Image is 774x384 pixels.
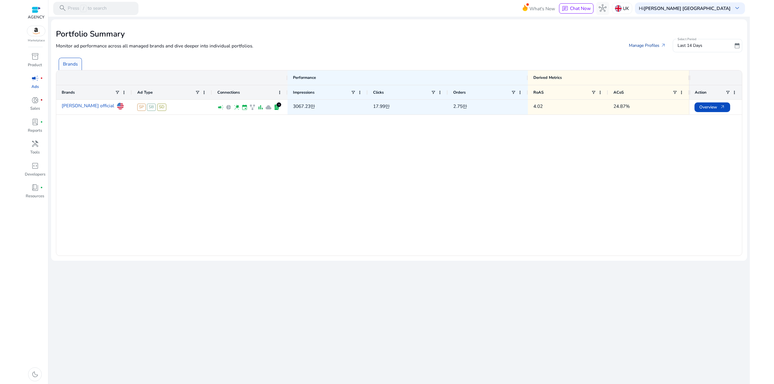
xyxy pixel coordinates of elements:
[694,102,730,112] button: Overviewarrow_outward
[217,104,224,111] span: campaign
[599,4,607,12] span: hub
[62,90,75,95] span: Brands
[734,42,740,49] span: date_range
[137,90,153,95] span: Ad Type
[720,105,725,110] span: arrow_outward
[28,15,44,21] p: AGENCY
[56,42,253,49] p: Monitor ad performance across all managed brands and dive deeper into individual portfolios.
[31,96,39,104] span: donut_small
[31,162,39,170] span: code_blocks
[225,104,232,111] span: pie_chart
[533,100,543,112] p: 4.02
[613,90,624,95] span: ACoS
[31,370,39,378] span: dark_mode
[59,4,67,12] span: search
[63,60,78,67] p: Brands
[733,4,741,12] span: keyboard_arrow_down
[62,100,114,112] a: [PERSON_NAME] official
[40,121,43,124] span: fiber_manual_record
[293,75,316,80] span: Performance
[27,26,45,36] img: amazon.svg
[31,140,39,148] span: handyman
[257,104,264,111] span: bar_chart
[644,5,730,11] b: [PERSON_NAME] [GEOGRAPHIC_DATA]
[147,104,156,111] span: SB
[31,184,39,192] span: book_4
[533,75,562,80] span: Derived Metrics
[453,100,467,112] p: 2.75만
[570,5,591,11] span: Chat Now
[157,104,166,111] span: SD
[695,90,707,95] span: Action
[453,90,466,95] span: Orders
[24,139,46,160] a: handymanTools
[24,73,46,95] a: campaignfiber_manual_recordAds
[30,150,40,156] p: Tools
[80,5,86,12] span: /
[40,77,43,80] span: fiber_manual_record
[241,104,248,111] span: event
[40,99,43,102] span: fiber_manual_record
[28,38,45,43] p: Marketplace
[596,2,610,15] button: hub
[56,29,742,39] h2: Portfolio Summary
[30,106,40,112] p: Sales
[265,104,272,111] span: cloud
[25,172,45,178] p: Developers
[373,100,390,112] p: 17.99만
[137,104,146,111] span: SP
[273,104,280,111] span: lab_profile
[31,118,39,126] span: lab_profile
[293,90,314,95] span: Impressions
[533,90,544,95] span: RoAS
[24,182,46,204] a: book_4fiber_manual_recordResources
[217,90,240,95] span: Connections
[699,101,725,113] span: Overview
[68,5,107,12] p: Press to search
[26,193,44,199] p: Resources
[117,103,124,109] img: us.svg
[678,37,696,41] mat-label: Select Period
[31,53,39,60] span: inventory_2
[678,43,702,48] span: Last 14 Days
[24,51,46,73] a: inventory_2Product
[233,104,240,111] span: wand_stars
[24,117,46,139] a: lab_profilefiber_manual_recordReports
[559,3,593,14] button: chatChat Now
[615,5,622,12] img: uk.svg
[529,3,555,14] span: What's New
[24,160,46,182] a: code_blocksDevelopers
[40,186,43,189] span: fiber_manual_record
[562,5,568,12] span: chat
[24,95,46,117] a: donut_smallfiber_manual_recordSales
[623,3,629,14] p: UK
[373,90,384,95] span: Clicks
[31,74,39,82] span: campaign
[661,43,666,48] span: arrow_outward
[623,40,672,52] a: Manage Profiles
[249,104,256,111] span: family_history
[31,84,39,90] p: Ads
[639,6,730,11] p: Hi
[613,100,630,112] p: 24.87%
[293,100,315,112] p: 3067.23만
[28,128,42,134] p: Reports
[28,62,42,68] p: Product
[277,102,281,107] div: 5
